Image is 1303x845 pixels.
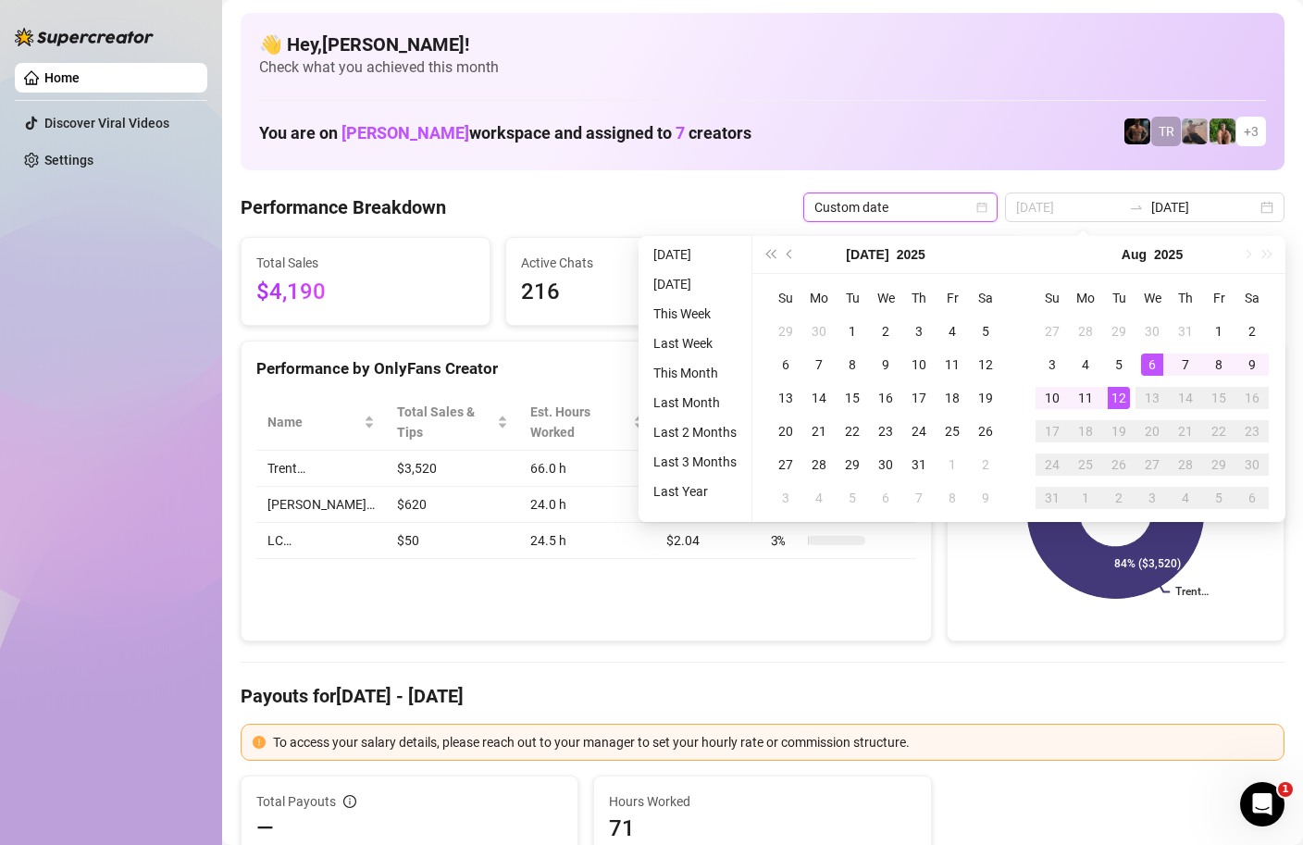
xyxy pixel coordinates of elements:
[1036,448,1069,481] td: 2025-08-24
[1169,348,1202,381] td: 2025-08-07
[908,354,930,376] div: 10
[969,348,1002,381] td: 2025-07-12
[808,320,830,342] div: 30
[908,487,930,509] div: 7
[1016,197,1122,217] input: Start date
[1208,320,1230,342] div: 1
[936,381,969,415] td: 2025-07-18
[836,448,869,481] td: 2025-07-29
[1108,454,1130,476] div: 26
[646,273,744,295] li: [DATE]
[259,57,1266,78] span: Check what you achieved this month
[836,415,869,448] td: 2025-07-22
[902,381,936,415] td: 2025-07-17
[1241,454,1263,476] div: 30
[1141,387,1163,409] div: 13
[676,123,685,143] span: 7
[15,28,154,46] img: logo-BBDzfeDw.svg
[1102,381,1135,415] td: 2025-08-12
[1135,315,1169,348] td: 2025-07-30
[256,487,386,523] td: [PERSON_NAME]…
[1208,387,1230,409] div: 15
[1202,481,1235,515] td: 2025-09-05
[1074,487,1097,509] div: 1
[769,381,802,415] td: 2025-07-13
[1141,487,1163,509] div: 3
[875,487,897,509] div: 6
[1074,454,1097,476] div: 25
[836,381,869,415] td: 2025-07-15
[1174,354,1197,376] div: 7
[902,281,936,315] th: Th
[1041,320,1063,342] div: 27
[1235,348,1269,381] td: 2025-08-09
[869,281,902,315] th: We
[808,420,830,442] div: 21
[1240,782,1284,826] iframe: Intercom live chat
[1210,118,1235,144] img: Nathaniel
[802,481,836,515] td: 2025-08-04
[841,354,863,376] div: 8
[259,31,1266,57] h4: 👋 Hey, [PERSON_NAME] !
[941,454,963,476] div: 1
[1108,354,1130,376] div: 5
[802,348,836,381] td: 2025-07-07
[256,253,475,273] span: Total Sales
[1135,281,1169,315] th: We
[259,123,751,143] h1: You are on workspace and assigned to creators
[1135,381,1169,415] td: 2025-08-13
[519,487,655,523] td: 24.0 h
[1241,487,1263,509] div: 6
[936,415,969,448] td: 2025-07-25
[802,381,836,415] td: 2025-07-14
[969,315,1002,348] td: 2025-07-05
[908,387,930,409] div: 17
[1036,415,1069,448] td: 2025-08-17
[908,320,930,342] div: 3
[44,116,169,130] a: Discover Viral Videos
[908,454,930,476] div: 31
[44,153,93,168] a: Settings
[1241,354,1263,376] div: 9
[1135,448,1169,481] td: 2025-08-27
[1202,415,1235,448] td: 2025-08-22
[1202,381,1235,415] td: 2025-08-15
[771,530,800,551] span: 3 %
[769,481,802,515] td: 2025-08-03
[1102,315,1135,348] td: 2025-07-29
[897,236,925,273] button: Choose a year
[646,243,744,266] li: [DATE]
[256,523,386,559] td: LC…
[1235,381,1269,415] td: 2025-08-16
[846,236,888,273] button: Choose a month
[386,487,519,523] td: $620
[253,736,266,749] span: exclamation-circle
[875,354,897,376] div: 9
[969,448,1002,481] td: 2025-08-02
[1122,236,1147,273] button: Choose a month
[1151,197,1257,217] input: End date
[769,315,802,348] td: 2025-06-29
[256,791,336,812] span: Total Payouts
[1036,315,1069,348] td: 2025-07-27
[936,448,969,481] td: 2025-08-01
[267,412,360,432] span: Name
[869,415,902,448] td: 2025-07-23
[841,487,863,509] div: 5
[1235,415,1269,448] td: 2025-08-23
[1129,200,1144,215] span: swap-right
[1141,320,1163,342] div: 30
[836,481,869,515] td: 2025-08-05
[1074,420,1097,442] div: 18
[1102,415,1135,448] td: 2025-08-19
[936,315,969,348] td: 2025-07-04
[836,315,869,348] td: 2025-07-01
[273,732,1272,752] div: To access your salary details, please reach out to your manager to set your hourly rate or commis...
[841,387,863,409] div: 15
[341,123,469,143] span: [PERSON_NAME]
[241,683,1284,709] h4: Payouts for [DATE] - [DATE]
[780,236,800,273] button: Previous month (PageUp)
[1202,281,1235,315] th: Fr
[969,481,1002,515] td: 2025-08-09
[1141,354,1163,376] div: 6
